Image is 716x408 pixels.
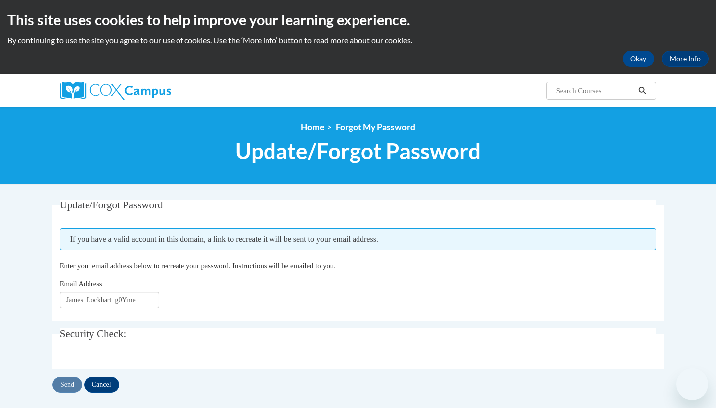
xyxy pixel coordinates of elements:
span: Security Check: [60,328,127,340]
span: Forgot My Password [336,122,415,132]
span: Enter your email address below to recreate your password. Instructions will be emailed to you. [60,262,336,270]
p: By continuing to use the site you agree to our use of cookies. Use the ‘More info’ button to read... [7,35,709,46]
img: Cox Campus [60,82,171,100]
h2: This site uses cookies to help improve your learning experience. [7,10,709,30]
input: Cancel [84,377,119,393]
a: Cox Campus [60,82,249,100]
input: Search Courses [555,85,635,97]
input: Email [60,292,159,308]
iframe: Button to launch messaging window [676,368,708,400]
a: More Info [662,51,709,67]
button: Search [635,85,650,97]
a: Home [301,122,324,132]
button: Okay [623,51,654,67]
span: Update/Forgot Password [60,199,163,211]
span: Email Address [60,280,102,288]
span: If you have a valid account in this domain, a link to recreate it will be sent to your email addr... [60,228,657,250]
span: Update/Forgot Password [235,138,481,164]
